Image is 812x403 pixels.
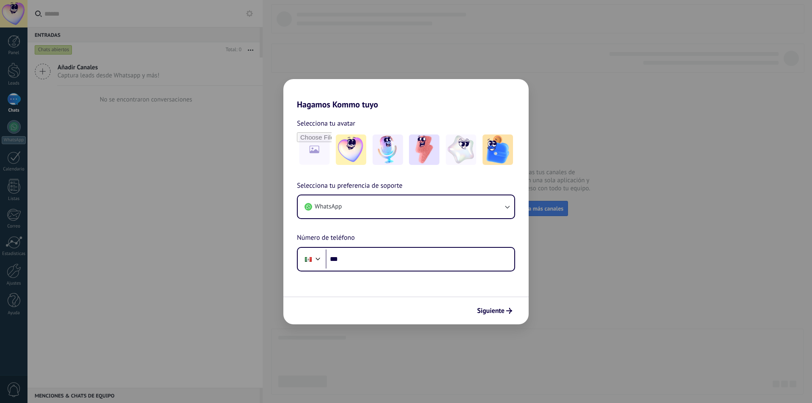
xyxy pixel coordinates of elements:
span: Selecciona tu avatar [297,118,355,129]
img: -2.jpeg [373,134,403,165]
img: -4.jpeg [446,134,476,165]
img: -1.jpeg [336,134,366,165]
span: Número de teléfono [297,233,355,244]
span: Selecciona tu preferencia de soporte [297,181,403,192]
img: -3.jpeg [409,134,439,165]
h2: Hagamos Kommo tuyo [283,79,529,110]
button: WhatsApp [298,195,514,218]
span: Siguiente [477,308,505,314]
button: Siguiente [473,304,516,318]
span: WhatsApp [315,203,342,211]
img: -5.jpeg [483,134,513,165]
div: Mexico: + 52 [300,250,316,268]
